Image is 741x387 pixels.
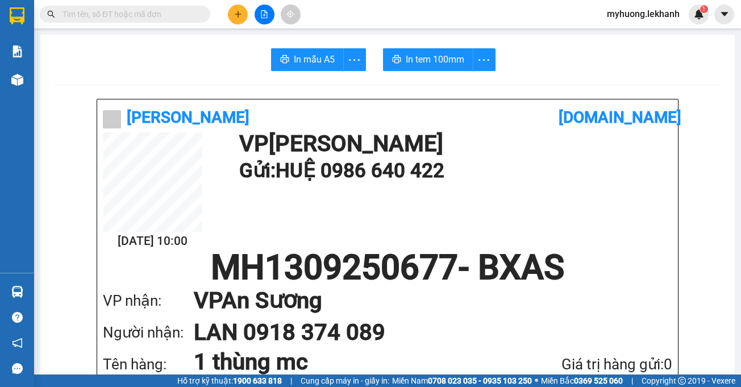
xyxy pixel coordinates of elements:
[286,10,294,18] span: aim
[194,285,650,317] h1: VP An Sương
[392,374,532,387] span: Miền Nam
[239,155,667,186] h1: Gửi: HUỆ 0986 640 422
[234,10,242,18] span: plus
[343,48,366,71] button: more
[194,317,650,348] h1: LAN 0918 374 089
[392,55,401,65] span: printer
[11,45,23,57] img: solution-icon
[598,7,689,21] span: myhuong.lekhanh
[11,74,23,86] img: warehouse-icon
[47,10,55,18] span: search
[63,8,197,20] input: Tìm tên, số ĐT hoặc mã đơn
[281,5,301,24] button: aim
[473,53,495,67] span: more
[406,52,464,66] span: In tem 100mm
[631,374,633,387] span: |
[103,289,194,313] div: VP nhận:
[271,48,344,71] button: printerIn mẫu A5
[260,10,268,18] span: file-add
[12,312,23,323] span: question-circle
[574,376,623,385] strong: 0369 525 060
[103,321,194,344] div: Người nhận:
[535,378,538,383] span: ⚪️
[103,251,672,285] h1: MH1309250677 - BXAS
[11,286,23,298] img: warehouse-icon
[700,5,708,13] sup: 1
[194,348,501,376] h1: 1 thùng mc
[280,55,289,65] span: printer
[694,9,704,19] img: icon-new-feature
[290,374,292,387] span: |
[702,5,706,13] span: 1
[177,374,282,387] span: Hỗ trợ kỹ thuật:
[294,52,335,66] span: In mẫu A5
[12,363,23,374] span: message
[344,53,365,67] span: more
[228,5,248,24] button: plus
[10,7,24,24] img: logo-vxr
[719,9,730,19] span: caret-down
[559,108,681,127] b: [DOMAIN_NAME]
[541,374,623,387] span: Miền Bắc
[127,108,249,127] b: [PERSON_NAME]
[12,338,23,348] span: notification
[301,374,389,387] span: Cung cấp máy in - giấy in:
[103,353,194,376] div: Tên hàng:
[103,232,202,251] h2: [DATE] 10:00
[255,5,274,24] button: file-add
[239,132,667,155] h1: VP [PERSON_NAME]
[714,5,734,24] button: caret-down
[233,376,282,385] strong: 1900 633 818
[428,376,532,385] strong: 0708 023 035 - 0935 103 250
[383,48,473,71] button: printerIn tem 100mm
[678,377,686,385] span: copyright
[473,48,496,71] button: more
[501,353,672,376] div: Giá trị hàng gửi: 0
